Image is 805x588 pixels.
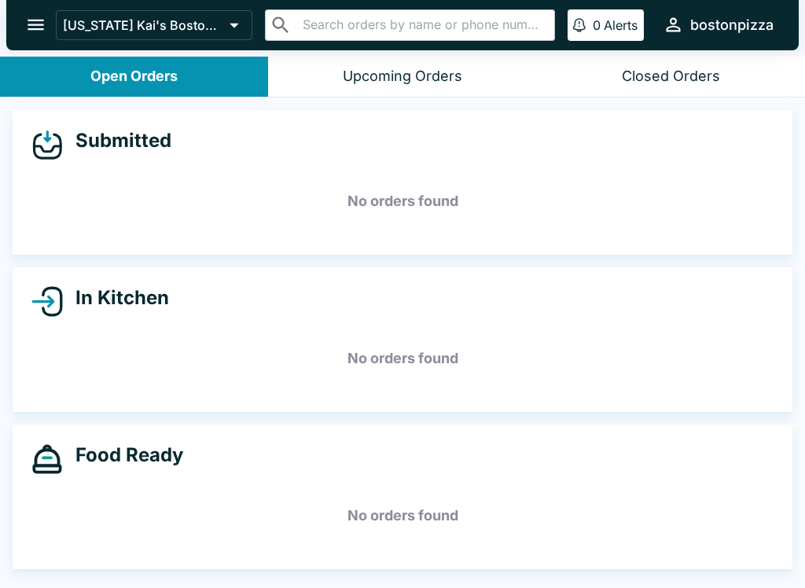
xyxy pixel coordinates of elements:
h4: Food Ready [63,443,183,467]
div: Open Orders [90,68,178,86]
button: bostonpizza [656,8,780,42]
input: Search orders by name or phone number [298,14,548,36]
div: bostonpizza [690,16,774,35]
button: open drawer [16,5,56,45]
p: [US_STATE] Kai's Boston Pizza [63,17,223,33]
h5: No orders found [31,487,774,544]
button: [US_STATE] Kai's Boston Pizza [56,10,252,40]
p: Alerts [604,17,638,33]
div: Upcoming Orders [343,68,462,86]
h5: No orders found [31,173,774,230]
div: Closed Orders [622,68,720,86]
h4: In Kitchen [63,286,169,310]
h5: No orders found [31,330,774,387]
h4: Submitted [63,129,171,153]
p: 0 [593,17,601,33]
